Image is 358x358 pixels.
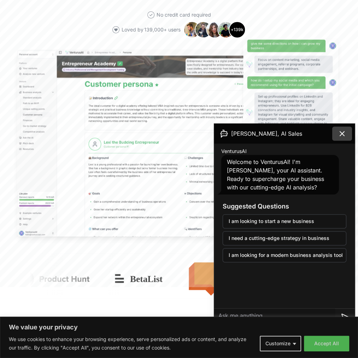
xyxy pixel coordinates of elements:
[227,158,324,191] span: Welcome to VenturusAI! I'm [PERSON_NAME], your AI assistant. Ready to supercharge your business w...
[9,335,254,352] p: We use cookies to enhance your browsing experience, serve personalized ads or content, and analyz...
[183,21,200,38] img: Avatar 1
[195,21,212,38] img: Avatar 2
[260,336,301,351] button: Customize
[223,214,346,228] button: I am looking to start a new business
[223,231,346,245] button: I need a cutting-edge strategy in business
[94,268,157,289] img: Betalist
[163,256,249,301] img: This Week in Startups
[223,201,346,211] h3: Suggested Questions
[206,21,223,38] img: Avatar 3
[221,148,247,155] span: VenturusAI
[223,248,346,262] button: I am looking for a modern business analysis tool
[304,336,349,351] button: Accept All
[9,323,349,331] p: We value your privacy
[217,21,234,38] img: Avatar 4
[231,129,302,138] span: [PERSON_NAME], AI Sales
